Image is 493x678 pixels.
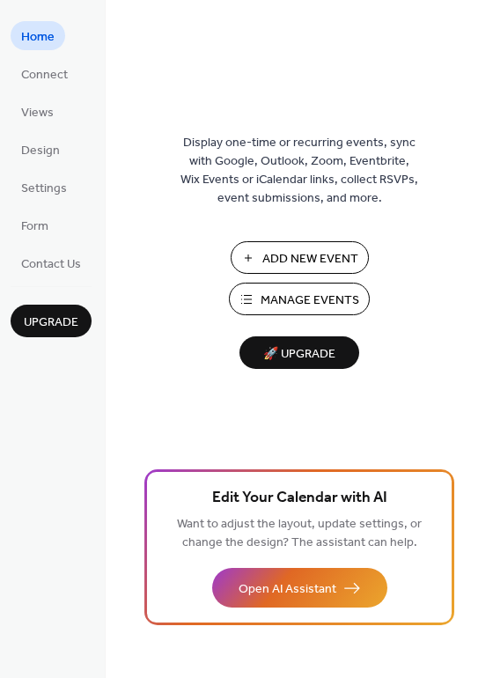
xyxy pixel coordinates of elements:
[11,210,59,240] a: Form
[212,568,387,608] button: Open AI Assistant
[21,66,68,85] span: Connect
[180,134,418,208] span: Display one-time or recurring events, sync with Google, Outlook, Zoom, Eventbrite, Wix Events or ...
[11,173,77,202] a: Settings
[21,217,48,236] span: Form
[24,313,78,332] span: Upgrade
[11,248,92,277] a: Contact Us
[229,283,370,315] button: Manage Events
[239,336,359,369] button: 🚀 Upgrade
[11,305,92,337] button: Upgrade
[11,21,65,50] a: Home
[21,104,54,122] span: Views
[177,512,422,555] span: Want to adjust the layout, update settings, or change the design? The assistant can help.
[250,343,349,366] span: 🚀 Upgrade
[239,580,336,599] span: Open AI Assistant
[11,97,64,126] a: Views
[212,486,387,511] span: Edit Your Calendar with AI
[231,241,369,274] button: Add New Event
[11,135,70,164] a: Design
[21,180,67,198] span: Settings
[11,59,78,88] a: Connect
[261,291,359,310] span: Manage Events
[21,255,81,274] span: Contact Us
[262,250,358,269] span: Add New Event
[21,142,60,160] span: Design
[21,28,55,47] span: Home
